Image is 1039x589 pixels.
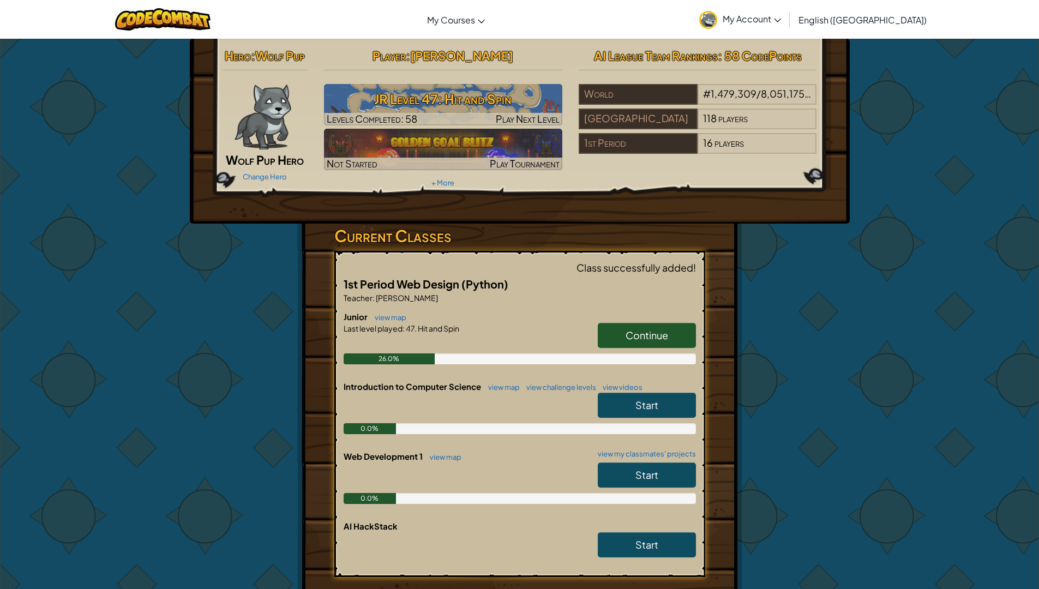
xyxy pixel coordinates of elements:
span: 16 [703,136,713,149]
span: players [718,112,748,124]
span: players [714,136,744,149]
a: view my classmates' projects [592,450,696,458]
div: 26.0% [344,353,435,364]
span: Not Started [327,157,377,170]
span: Introduction to Computer Science [344,381,483,392]
a: Not StartedPlay Tournament [324,129,562,170]
span: Wolf Pup Hero [226,152,304,167]
span: Web Development 1 [344,451,424,461]
div: Class successfully added! [344,260,696,275]
h3: JR Level 47: Hit and Spin [324,87,562,111]
div: [GEOGRAPHIC_DATA] [579,109,698,129]
span: Hit and Spin [417,323,459,333]
span: [PERSON_NAME] [410,48,513,63]
a: view videos [597,383,642,392]
span: # [703,87,711,100]
h3: Current Classes [334,224,705,248]
span: 1,479,309 [711,87,756,100]
span: Play Tournament [490,157,560,170]
img: JR Level 47: Hit and Spin [324,84,562,125]
span: Wolf Pup [255,48,305,63]
span: Last level played [344,323,403,333]
span: : 58 CodePoints [718,48,802,63]
img: wolf-pup-paper-doll.png [235,84,291,149]
span: Continue [626,329,668,341]
a: My Account [694,2,786,37]
span: Player [373,48,406,63]
span: Start [635,399,658,411]
span: / [756,87,761,100]
span: : [406,48,410,63]
a: World#1,479,309/8,051,175players [579,94,817,107]
a: view map [369,313,406,322]
a: Change Hero [243,172,287,181]
a: view map [483,383,520,392]
span: 1st Period Web Design [344,277,461,291]
a: view challenge levels [521,383,596,392]
a: 1st Period16players [579,143,817,156]
a: + More [431,178,454,187]
div: 0.0% [344,493,397,504]
a: My Courses [422,5,490,34]
span: : [373,293,375,303]
img: avatar [699,11,717,29]
div: 0.0% [344,423,397,434]
span: Levels Completed: 58 [327,112,417,125]
div: 1st Period [579,133,698,154]
span: Junior [344,311,369,322]
span: : [251,48,255,63]
span: Teacher [344,293,373,303]
span: Start [635,538,658,551]
a: [GEOGRAPHIC_DATA]118players [579,119,817,131]
span: 118 [703,112,717,124]
div: World [579,84,698,105]
a: view map [424,453,461,461]
span: English ([GEOGRAPHIC_DATA]) [798,14,927,26]
span: Start [635,468,658,481]
a: Start [598,532,696,557]
span: 47. [405,323,417,333]
span: 8,051,175 [761,87,811,100]
span: AI League Team Rankings [594,48,718,63]
span: Hero [225,48,251,63]
span: : [403,323,405,333]
span: My Courses [427,14,475,26]
span: (Python) [461,277,508,291]
img: Golden Goal [324,129,562,170]
span: Play Next Level [496,112,560,125]
a: Play Next Level [324,84,562,125]
span: [PERSON_NAME] [375,293,438,303]
a: English ([GEOGRAPHIC_DATA]) [793,5,932,34]
img: CodeCombat logo [115,8,211,31]
span: My Account [723,13,781,25]
span: AI HackStack [344,521,398,531]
